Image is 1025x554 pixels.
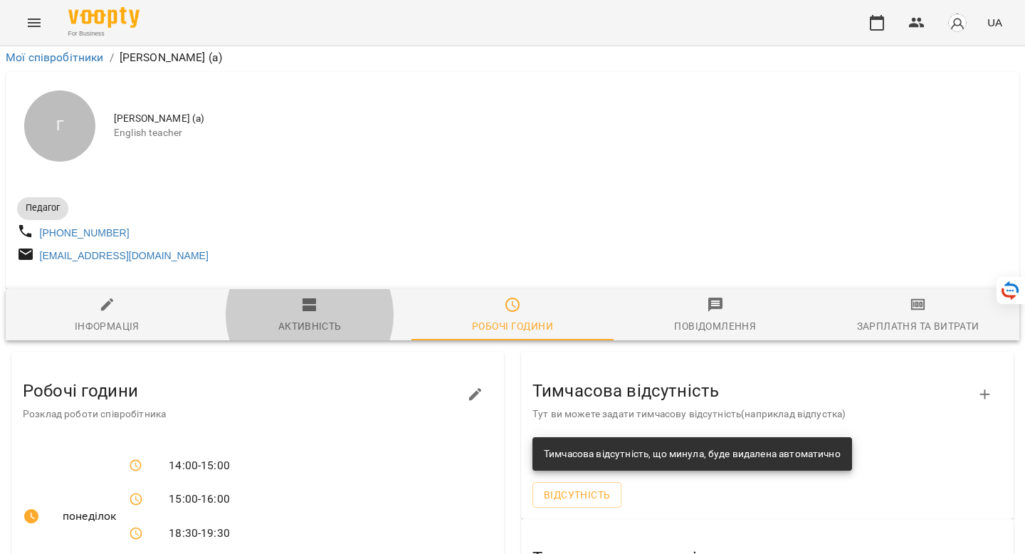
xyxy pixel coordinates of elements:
div: Повідомлення [674,318,756,335]
div: Інформація [75,318,140,335]
div: Зарплатня та Витрати [857,318,979,335]
button: UA [982,9,1008,36]
div: Тимчасова відсутність, що минула, буде видалена автоматично [544,441,841,467]
h3: Робочі години [23,382,470,400]
span: Відсутність [544,486,610,503]
div: Робочі години [472,318,553,335]
li: / [110,49,114,66]
img: Voopty Logo [68,7,140,28]
span: English teacher [114,126,1008,140]
span: 14:00 - 15:00 [169,457,230,474]
span: [PERSON_NAME] (а) [114,112,1008,126]
h3: Тимчасова відсутність [532,382,979,400]
span: For Business [68,29,140,38]
span: 15:00 - 16:00 [169,491,230,508]
p: [PERSON_NAME] (а) [120,49,223,66]
span: Педагог [17,202,68,214]
span: понеділок [63,508,106,525]
a: Мої співробітники [6,51,104,64]
nav: breadcrumb [6,49,1019,66]
button: Menu [17,6,51,40]
img: avatar_s.png [947,13,967,33]
span: UA [987,15,1002,30]
a: [EMAIL_ADDRESS][DOMAIN_NAME] [40,250,209,261]
div: Г [24,90,95,162]
div: Активність [278,318,342,335]
button: Відсутність [532,482,621,508]
a: [PHONE_NUMBER] [40,227,130,239]
span: 18:30 - 19:30 [169,525,230,542]
p: Розклад роботи співробітника [23,407,470,422]
p: Тут ви можете задати тимчасову відсутність(наприклад відпустка) [532,407,979,422]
